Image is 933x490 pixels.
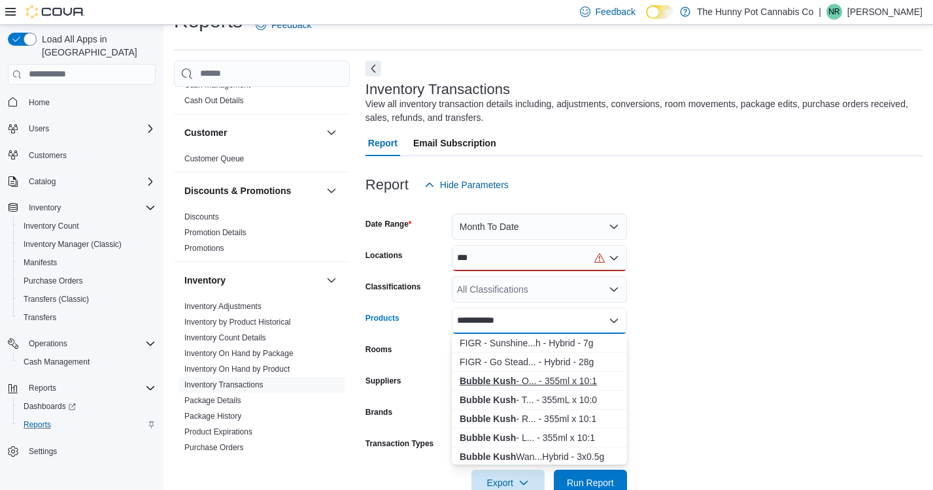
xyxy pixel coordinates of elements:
span: Inventory On Hand by Package [184,348,294,359]
button: Inventory [184,274,321,287]
a: Inventory Manager (Classic) [18,237,127,252]
span: Inventory [29,203,61,213]
a: Feedback [250,12,316,38]
div: - O... - 355ml x 10:1 [460,374,619,387]
span: Dark Mode [646,19,647,20]
span: Package History [184,411,241,421]
span: Reports [29,383,56,393]
span: Purchase Orders [18,273,156,289]
span: Manifests [24,257,57,268]
a: Settings [24,444,62,459]
button: Home [3,93,161,112]
span: Reports [24,380,156,396]
button: Settings [3,442,161,461]
div: FIGR - Sunshine...h - Hybrid - 7g [460,336,619,350]
button: Open list of options [609,284,619,295]
button: Discounts & Promotions [184,184,321,197]
span: Feedback [596,5,636,18]
span: Cash Out Details [184,95,244,106]
label: Suppliers [365,376,401,386]
span: Home [24,94,156,110]
button: FIGR - Go Steady Sunshine Bubble Kush - Hybrid - 28g [452,353,627,372]
button: Next [365,61,381,76]
span: Customers [24,147,156,163]
span: NR [828,4,840,20]
label: Rooms [365,344,392,355]
a: Home [24,95,55,110]
strong: Bubble Kush [460,395,516,405]
div: View all inventory transaction details including, adjustments, conversions, room movements, packa... [365,97,916,125]
span: Users [29,123,49,134]
a: Promotion Details [184,228,246,237]
span: Inventory Transactions [184,380,263,390]
span: Transfers [18,310,156,325]
a: Inventory On Hand by Product [184,365,290,374]
span: Operations [29,338,67,349]
p: The Hunny Pot Cannabis Co [697,4,813,20]
a: Cash Out Details [184,96,244,105]
button: Bubble Kush - Orange Soda - 355ml x 10:1 [452,372,627,391]
span: Purchase Orders [184,442,244,453]
button: Manifests [13,253,161,272]
span: Purchase Orders [24,276,83,286]
span: Dashboards [24,401,76,412]
h3: Inventory [184,274,226,287]
div: Customer [174,151,350,172]
button: Purchase Orders [13,272,161,290]
div: Wan...Hybrid - 3x0.5g [460,450,619,463]
span: Cash Management [18,354,156,370]
span: Discounts [184,212,219,222]
span: Customers [29,150,67,161]
button: Operations [3,335,161,353]
strong: Bubble Kush [460,451,516,462]
span: Operations [24,336,156,351]
div: - L... - 355ml x 10:1 [460,431,619,444]
a: Promotions [184,244,224,253]
span: Transfers [24,312,56,323]
button: Catalog [3,172,161,191]
a: Inventory Count Details [184,333,266,342]
span: Home [29,97,50,108]
a: Inventory Adjustments [184,302,262,311]
button: Reports [3,379,161,397]
button: Reports [24,380,61,396]
span: Email Subscription [413,130,496,156]
span: Inventory Count [18,218,156,234]
a: Cash Management [18,354,95,370]
button: Bubble Kush - Root Beer Soda - 355ml x 10:1 [452,410,627,429]
span: Inventory Adjustments [184,301,262,312]
span: Customer Queue [184,154,244,164]
img: Cova [26,5,85,18]
button: Customer [324,125,339,140]
a: Customer Queue [184,154,244,163]
button: Bubble Kush Wandz* - Multipack Infused Pre-Roll - Hybrid - 3x0.5g [452,448,627,466]
label: Locations [365,250,403,261]
span: Inventory Manager (Classic) [18,237,156,252]
label: Brands [365,407,392,417]
div: - T... - 355mL x 10:0 [460,393,619,406]
button: Inventory Manager (Classic) [13,235,161,253]
button: Bubble Kush - Tahiti Trip - 355mL x 10:0 [452,391,627,410]
p: | [819,4,821,20]
a: Customers [24,148,72,163]
div: Discounts & Promotions [174,209,350,261]
a: Inventory Count [18,218,84,234]
span: Catalog [29,176,56,187]
span: Users [24,121,156,137]
a: Purchase Orders [184,443,244,452]
a: Package History [184,412,241,421]
button: FIGR - Sunshine Bubble Kush - Hybrid - 7g [452,334,627,353]
button: Customer [184,126,321,139]
span: Promotion Details [184,227,246,238]
strong: Bubble Kush [460,376,516,386]
a: Product Expirations [184,427,252,436]
a: Purchase Orders [18,273,88,289]
span: Reports [24,419,51,430]
div: - R... - 355ml x 10:1 [460,412,619,425]
span: Inventory Manager (Classic) [24,239,122,250]
button: Inventory Count [13,217,161,235]
a: Transfers [18,310,61,325]
a: Dashboards [18,399,81,414]
div: Cash Management [174,77,350,114]
label: Transaction Types [365,438,433,449]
